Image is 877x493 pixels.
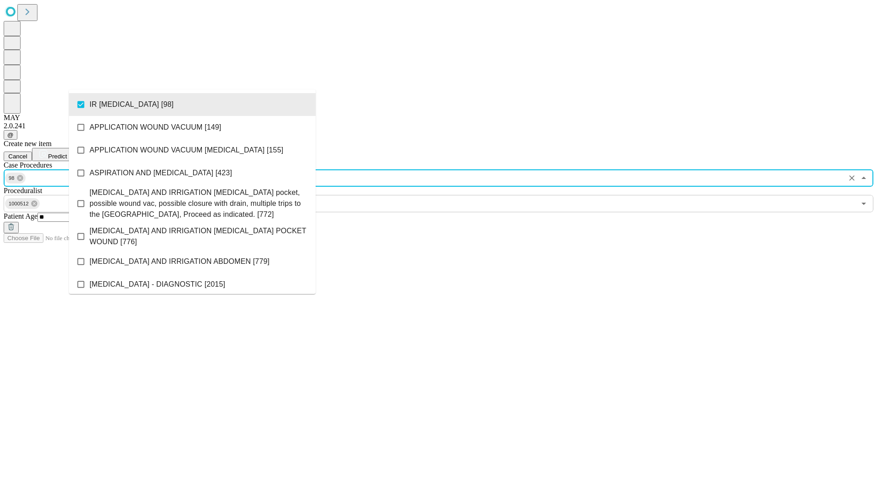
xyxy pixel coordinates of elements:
[4,152,32,161] button: Cancel
[48,153,67,160] span: Predict
[90,122,221,133] span: APPLICATION WOUND VACUUM [149]
[90,226,308,247] span: [MEDICAL_DATA] AND IRRIGATION [MEDICAL_DATA] POCKET WOUND [776]
[4,114,873,122] div: MAY
[857,197,870,210] button: Open
[4,161,52,169] span: Scheduled Procedure
[857,172,870,184] button: Close
[90,256,269,267] span: [MEDICAL_DATA] AND IRRIGATION ABDOMEN [779]
[5,173,26,184] div: 98
[4,212,37,220] span: Patient Age
[845,172,858,184] button: Clear
[4,122,873,130] div: 2.0.241
[5,198,40,209] div: 1000512
[5,199,32,209] span: 1000512
[90,99,174,110] span: IR [MEDICAL_DATA] [98]
[4,187,42,194] span: Proceduralist
[4,130,17,140] button: @
[5,173,18,184] span: 98
[90,279,225,290] span: [MEDICAL_DATA] - DIAGNOSTIC [2015]
[32,148,74,161] button: Predict
[4,140,52,147] span: Create new item
[8,153,27,160] span: Cancel
[90,145,283,156] span: APPLICATION WOUND VACUUM [MEDICAL_DATA] [155]
[90,168,232,178] span: ASPIRATION AND [MEDICAL_DATA] [423]
[90,187,308,220] span: [MEDICAL_DATA] AND IRRIGATION [MEDICAL_DATA] pocket, possible wound vac, possible closure with dr...
[7,131,14,138] span: @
